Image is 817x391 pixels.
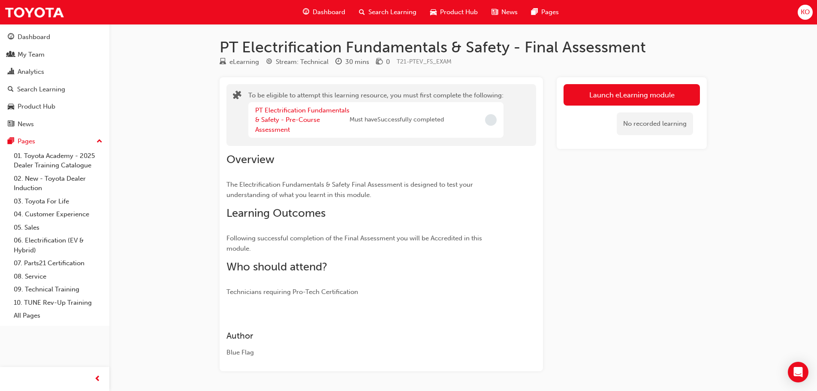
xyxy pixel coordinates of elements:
div: Search Learning [17,85,65,94]
a: 10. TUNE Rev-Up Training [10,296,106,309]
div: To be eligible to attempt this learning resource, you must first complete the following: [248,91,503,139]
div: Price [376,57,390,67]
div: Open Intercom Messenger [788,362,808,382]
button: Launch eLearning module [564,84,700,106]
span: News [501,7,518,17]
div: 30 mins [345,57,369,67]
a: 01. Toyota Academy - 2025 Dealer Training Catalogue [10,149,106,172]
a: 06. Electrification (EV & Hybrid) [10,234,106,257]
a: PT Electrification Fundamentals & Safety - Pre-Course Assessment [255,106,350,133]
span: pages-icon [8,138,14,145]
img: Trak [4,3,64,22]
a: 07. Parts21 Certification [10,257,106,270]
span: Learning Outcomes [226,206,326,220]
span: KO [801,7,810,17]
span: Must have Successfully completed [350,115,444,125]
span: news-icon [8,121,14,128]
a: news-iconNews [485,3,525,21]
span: Technicians requiring Pro-Tech Certification [226,288,358,296]
span: prev-icon [94,374,101,385]
span: up-icon [96,136,103,147]
div: Duration [335,57,369,67]
a: Search Learning [3,82,106,97]
span: Search Learning [368,7,416,17]
span: Product Hub [440,7,478,17]
div: Type [220,57,259,67]
button: Pages [3,133,106,149]
span: Pages [541,7,559,17]
a: News [3,116,106,132]
a: car-iconProduct Hub [423,3,485,21]
span: search-icon [359,7,365,18]
span: car-icon [8,103,14,111]
button: KO [798,5,813,20]
a: guage-iconDashboard [296,3,352,21]
span: Following successful completion of the Final Assessment you will be Accredited in this module. [226,234,484,252]
span: puzzle-icon [233,91,241,101]
a: Dashboard [3,29,106,45]
a: All Pages [10,309,106,322]
span: chart-icon [8,68,14,76]
a: 04. Customer Experience [10,208,106,221]
span: guage-icon [8,33,14,41]
h1: PT Electrification Fundamentals & Safety - Final Assessment [220,38,707,57]
span: Incomplete [485,114,497,126]
span: people-icon [8,51,14,59]
a: 03. Toyota For Life [10,195,106,208]
span: clock-icon [335,58,342,66]
a: Analytics [3,64,106,80]
div: No recorded learning [617,112,693,135]
span: search-icon [8,86,14,94]
div: Analytics [18,67,44,77]
span: Overview [226,153,274,166]
span: news-icon [491,7,498,18]
a: pages-iconPages [525,3,566,21]
button: DashboardMy TeamAnalyticsSearch LearningProduct HubNews [3,27,106,133]
span: pages-icon [531,7,538,18]
a: 02. New - Toyota Dealer Induction [10,172,106,195]
div: Product Hub [18,102,55,112]
span: target-icon [266,58,272,66]
a: 09. Technical Training [10,283,106,296]
span: The Electrification Fundamentals & Safety Final Assessment is designed to test your understanding... [226,181,475,199]
div: Pages [18,136,35,146]
span: guage-icon [303,7,309,18]
a: 08. Service [10,270,106,283]
div: Stream [266,57,329,67]
h3: Author [226,331,505,341]
a: search-iconSearch Learning [352,3,423,21]
span: Dashboard [313,7,345,17]
div: Stream: Technical [276,57,329,67]
span: Learning resource code [397,58,452,65]
a: My Team [3,47,106,63]
div: Blue Flag [226,348,505,358]
a: Product Hub [3,99,106,115]
div: Dashboard [18,32,50,42]
div: News [18,119,34,129]
div: 0 [386,57,390,67]
span: Who should attend? [226,260,327,273]
span: money-icon [376,58,383,66]
span: learningResourceType_ELEARNING-icon [220,58,226,66]
a: 05. Sales [10,221,106,234]
span: car-icon [430,7,437,18]
div: My Team [18,50,45,60]
div: eLearning [229,57,259,67]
